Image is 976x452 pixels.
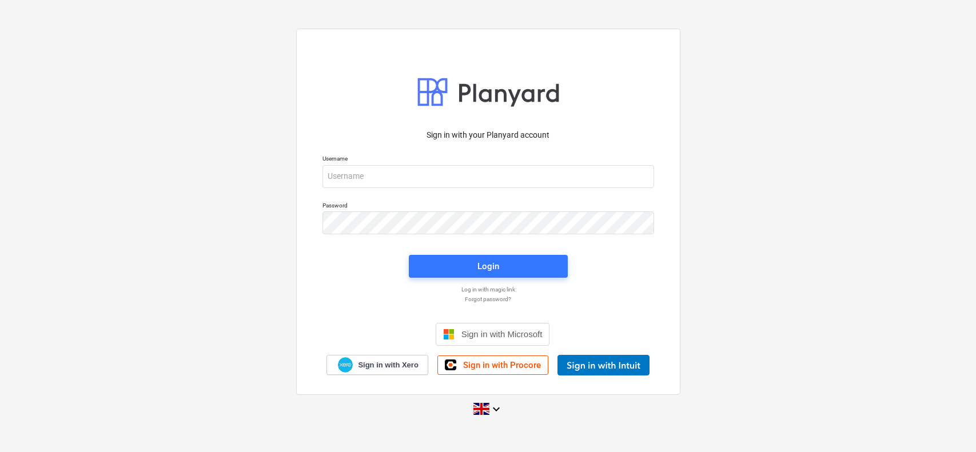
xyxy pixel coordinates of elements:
a: Sign in with Xero [326,355,428,375]
p: Username [322,155,654,165]
img: Xero logo [338,357,353,373]
a: Forgot password? [317,295,660,303]
a: Sign in with Procore [437,355,548,375]
input: Username [322,165,654,188]
img: Microsoft logo [443,329,455,340]
span: Sign in with Procore [463,360,541,370]
i: keyboard_arrow_down [489,402,503,416]
span: Sign in with Xero [358,360,418,370]
p: Password [322,202,654,211]
p: Sign in with your Planyard account [322,129,654,141]
button: Login [409,255,568,278]
a: Log in with magic link [317,286,660,293]
div: Login [477,259,499,274]
span: Sign in with Microsoft [461,329,543,339]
